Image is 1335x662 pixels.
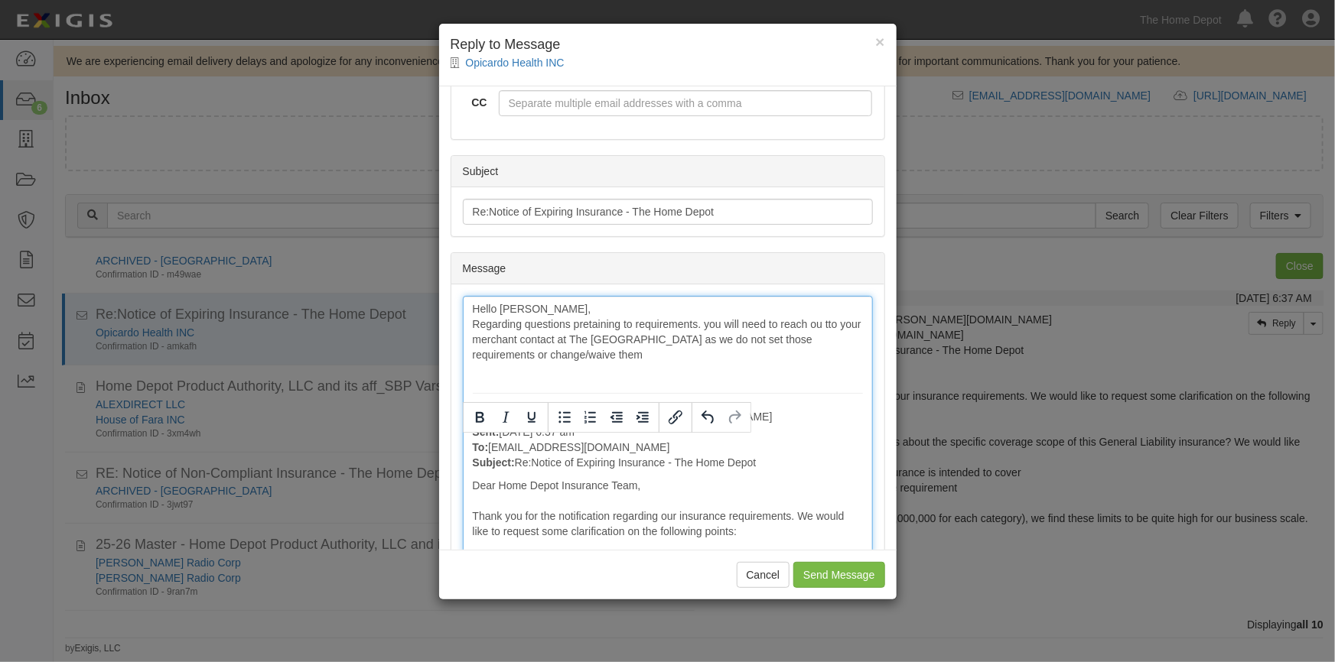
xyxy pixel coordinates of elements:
[473,409,863,470] p: [EMAIL_ADDRESS][PERSON_NAME][DOMAIN_NAME] [DATE] 6:37 am [EMAIL_ADDRESS][DOMAIN_NAME] Re:Notice o...
[552,404,578,430] button: Bullet list
[695,404,721,430] button: Undo
[451,90,487,110] label: CC
[737,562,790,588] button: Cancel
[451,253,884,284] div: Message
[473,456,515,469] strong: Subject:
[473,478,863,493] div: Dear Home Depot Insurance Team,
[604,404,630,430] button: Decrease indent
[630,404,656,430] button: Increase indent
[875,33,884,50] span: ×
[451,35,885,55] h4: Reply to Message
[721,404,747,430] button: Redo
[499,90,873,116] input: Separate multiple email addresses with a comma
[473,508,863,539] div: Thank you for the notification regarding our insurance requirements. We would like to request som...
[473,441,489,453] strong: To:
[493,404,519,430] button: Italic
[466,57,565,69] a: Opicardo Health INC
[451,156,884,187] div: Subject
[793,562,884,588] input: Send Message
[467,404,493,430] button: Bold
[519,404,545,430] button: Underline
[473,426,500,438] strong: Sent:
[578,404,604,430] button: Numbered list
[663,404,689,430] button: Insert/edit link
[875,34,884,50] button: Close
